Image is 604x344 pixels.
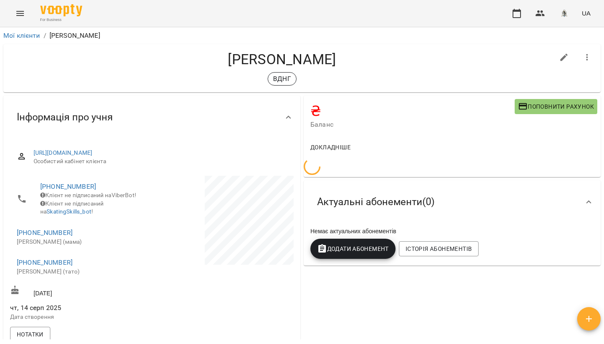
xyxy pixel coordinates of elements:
[310,142,351,152] span: Докладніше
[582,9,591,18] span: UA
[40,200,104,215] span: Клієнт не підписаний на !
[310,120,515,130] span: Баланс
[304,180,601,224] div: Актуальні абонементи(0)
[10,313,150,321] p: Дата створення
[17,238,143,246] p: [PERSON_NAME] (мама)
[40,17,82,23] span: For Business
[17,268,143,276] p: [PERSON_NAME] (тато)
[34,149,93,156] a: [URL][DOMAIN_NAME]
[10,303,150,313] span: чт, 14 серп 2025
[3,96,300,139] div: Інформація про учня
[34,157,287,166] span: Особистий кабінет клієнта
[515,99,597,114] button: Поповнити рахунок
[3,31,601,41] nav: breadcrumb
[10,327,50,342] button: Нотатки
[406,244,472,254] span: Історія абонементів
[518,102,594,112] span: Поповнити рахунок
[273,74,291,84] p: ВДНГ
[17,229,73,237] a: [PHONE_NUMBER]
[17,111,113,124] span: Інформація про учня
[317,244,389,254] span: Додати Абонемент
[310,102,515,120] h4: ₴
[309,225,596,237] div: Немає актуальних абонементів
[558,8,570,19] img: 8c829e5ebed639b137191ac75f1a07db.png
[268,72,297,86] div: ВДНГ
[17,258,73,266] a: [PHONE_NUMBER]
[578,5,594,21] button: UA
[47,208,91,215] a: SkatingSkills_bot
[3,31,40,39] a: Мої клієнти
[17,329,44,339] span: Нотатки
[399,241,479,256] button: Історія абонементів
[307,140,354,155] button: Докладніше
[310,239,396,259] button: Додати Абонемент
[40,4,82,16] img: Voopty Logo
[10,51,554,68] h4: [PERSON_NAME]
[40,182,96,190] a: [PHONE_NUMBER]
[49,31,100,41] p: [PERSON_NAME]
[44,31,46,41] li: /
[40,192,136,198] span: Клієнт не підписаний на ViberBot!
[10,3,30,23] button: Menu
[8,284,152,299] div: [DATE]
[317,195,435,208] span: Актуальні абонементи ( 0 )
